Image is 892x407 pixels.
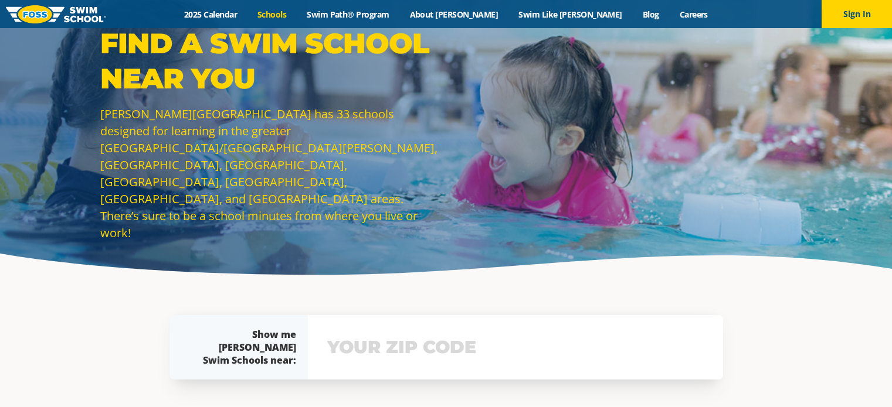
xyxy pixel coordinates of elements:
[297,9,399,20] a: Swim Path® Program
[324,330,707,364] input: YOUR ZIP CODE
[193,328,296,367] div: Show me [PERSON_NAME] Swim Schools near:
[399,9,508,20] a: About [PERSON_NAME]
[247,9,297,20] a: Schools
[669,9,718,20] a: Careers
[100,26,440,96] p: Find a Swim School Near You
[508,9,633,20] a: Swim Like [PERSON_NAME]
[174,9,247,20] a: 2025 Calendar
[6,5,106,23] img: FOSS Swim School Logo
[632,9,669,20] a: Blog
[100,105,440,241] p: [PERSON_NAME][GEOGRAPHIC_DATA] has 33 schools designed for learning in the greater [GEOGRAPHIC_DA...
